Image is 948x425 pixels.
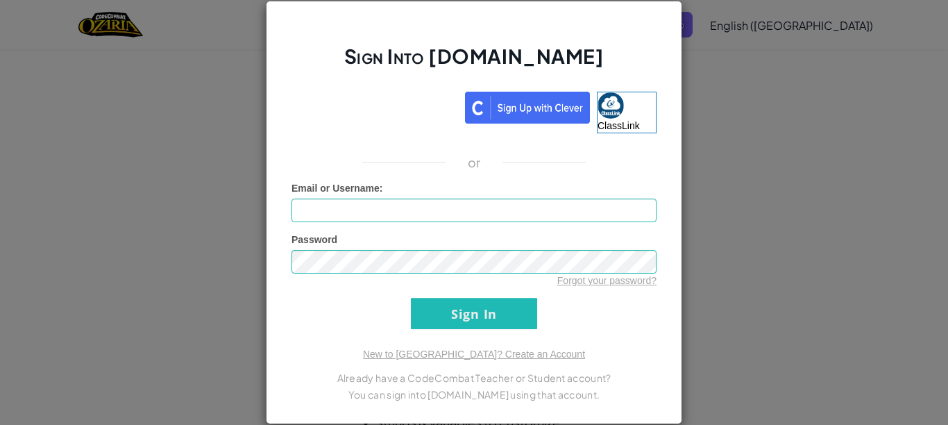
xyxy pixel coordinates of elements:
span: Email or Username [291,183,380,194]
img: clever_sso_button@2x.png [465,92,590,124]
img: classlink-logo-small.png [598,92,624,119]
h2: Sign Into [DOMAIN_NAME] [291,43,657,83]
span: Password [291,234,337,245]
label: : [291,181,383,195]
p: Already have a CodeCombat Teacher or Student account? [291,369,657,386]
p: or [468,154,481,171]
input: Sign In [411,298,537,329]
iframe: Sign in with Google Button [285,90,465,121]
a: Forgot your password? [557,275,657,286]
a: New to [GEOGRAPHIC_DATA]? Create an Account [363,349,585,360]
span: ClassLink [598,120,640,131]
p: You can sign into [DOMAIN_NAME] using that account. [291,386,657,403]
